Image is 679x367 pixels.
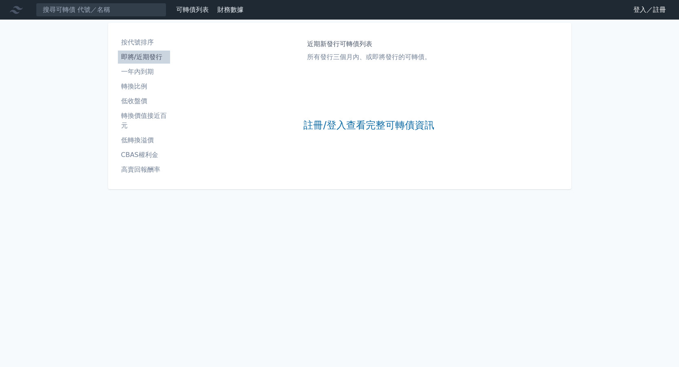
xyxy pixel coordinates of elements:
[118,51,170,64] a: 即將/近期發行
[307,39,431,49] h1: 近期新發行可轉債列表
[118,38,170,47] li: 按代號排序
[118,36,170,49] a: 按代號排序
[118,148,170,161] a: CBAS權利金
[118,82,170,91] li: 轉換比例
[217,6,243,13] a: 財務數據
[176,6,209,13] a: 可轉債列表
[118,163,170,176] a: 高賣回報酬率
[307,52,431,62] p: 所有發行三個月內、或即將發行的可轉債。
[118,52,170,62] li: 即將/近期發行
[118,67,170,77] li: 一年內到期
[627,3,672,16] a: 登入／註冊
[303,119,434,132] a: 註冊/登入查看完整可轉債資訊
[118,111,170,130] li: 轉換價值接近百元
[36,3,166,17] input: 搜尋可轉債 代號／名稱
[118,109,170,132] a: 轉換價值接近百元
[118,80,170,93] a: 轉換比例
[118,165,170,175] li: 高賣回報酬率
[118,96,170,106] li: 低收盤價
[118,150,170,160] li: CBAS權利金
[118,135,170,145] li: 低轉換溢價
[118,134,170,147] a: 低轉換溢價
[118,95,170,108] a: 低收盤價
[118,65,170,78] a: 一年內到期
